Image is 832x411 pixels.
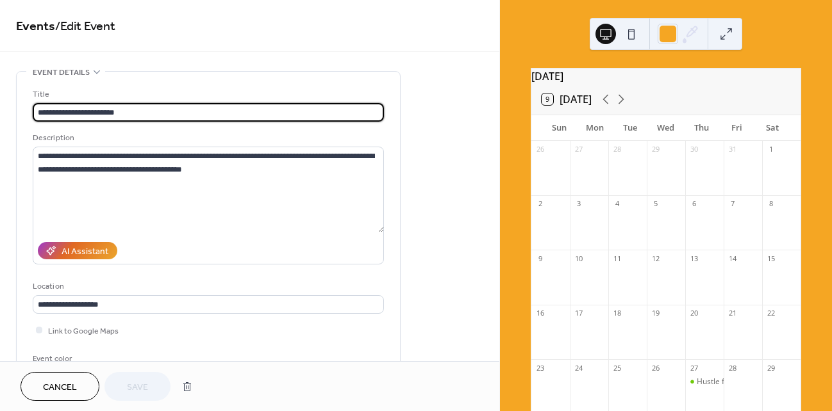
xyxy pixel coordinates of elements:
[651,363,660,373] div: 26
[684,115,719,141] div: Thu
[55,14,115,39] span: / Edit Event
[766,199,776,209] div: 8
[535,363,545,373] div: 23
[728,363,737,373] div: 28
[574,309,583,318] div: 17
[531,68,801,84] div: [DATE]
[689,309,699,318] div: 20
[38,242,117,259] button: AI Assistant
[613,115,648,141] div: Tue
[535,199,545,209] div: 2
[612,199,622,209] div: 4
[648,115,683,141] div: Wed
[689,145,699,154] div: 30
[33,66,90,79] span: Event details
[728,199,737,209] div: 7
[612,254,622,263] div: 11
[651,145,660,154] div: 29
[755,115,790,141] div: Sat
[542,115,577,141] div: Sun
[33,352,129,366] div: Event color
[728,145,737,154] div: 31
[651,199,660,209] div: 5
[574,145,583,154] div: 27
[33,131,381,145] div: Description
[651,254,660,263] div: 12
[535,309,545,318] div: 16
[689,363,699,373] div: 27
[766,145,776,154] div: 1
[33,280,381,293] div: Location
[651,309,660,318] div: 19
[577,115,612,141] div: Mon
[574,363,583,373] div: 24
[612,145,622,154] div: 28
[612,363,622,373] div: 25
[719,115,754,141] div: Fri
[535,254,545,263] div: 9
[612,309,622,318] div: 18
[535,145,545,154] div: 26
[62,245,108,259] div: AI Assistant
[574,199,583,209] div: 3
[728,309,737,318] div: 21
[16,14,55,39] a: Events
[689,199,699,209] div: 6
[766,254,776,263] div: 15
[574,254,583,263] div: 10
[697,376,785,387] div: Hustle for Harvest Share
[766,309,776,318] div: 22
[728,254,737,263] div: 14
[48,325,119,338] span: Link to Google Maps
[766,363,776,373] div: 29
[685,376,724,387] div: Hustle for Harvest Share
[33,88,381,101] div: Title
[537,90,596,108] button: 9[DATE]
[21,372,99,401] button: Cancel
[689,254,699,263] div: 13
[43,381,77,394] span: Cancel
